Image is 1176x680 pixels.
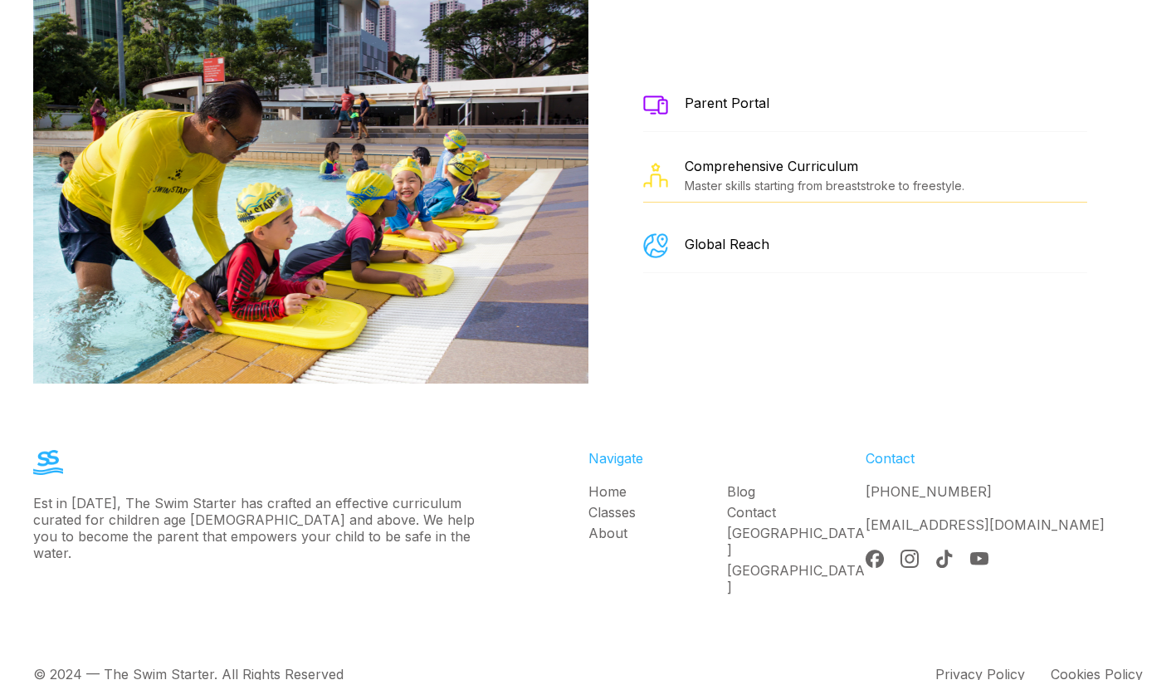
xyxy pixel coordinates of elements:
div: Est in [DATE], The Swim Starter has crafted an effective curriculum curated for children age [DEM... [33,495,477,561]
div: Master skills starting from breaststroke to freestyle. [685,179,964,193]
img: The Swim Starter Logo [33,450,63,475]
a: Blog [727,483,866,500]
a: [PHONE_NUMBER] [866,483,992,500]
img: Instagram [900,550,919,568]
img: YouTube [970,550,988,568]
a: Home [588,483,727,500]
a: Classes [588,504,727,521]
img: a swimming coach for kids giving individualised feedback [643,163,668,188]
a: About [588,525,727,541]
div: Comprehensive Curriculum [685,158,964,174]
img: Tik Tok [935,550,954,568]
div: Global Reach [685,236,769,252]
a: [GEOGRAPHIC_DATA] [727,525,866,558]
img: a happy child attending a group swimming lesson for kids [643,233,668,258]
a: Contact [727,504,866,521]
div: Navigate [588,450,866,467]
img: The Swim Starter coach with kids attending a swimming lesson [643,95,668,115]
img: Facebook [866,550,884,568]
a: [EMAIL_ADDRESS][DOMAIN_NAME] [866,516,1105,533]
div: Parent Portal [685,95,769,111]
a: [GEOGRAPHIC_DATA] [727,562,866,595]
div: Contact [866,450,1143,467]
